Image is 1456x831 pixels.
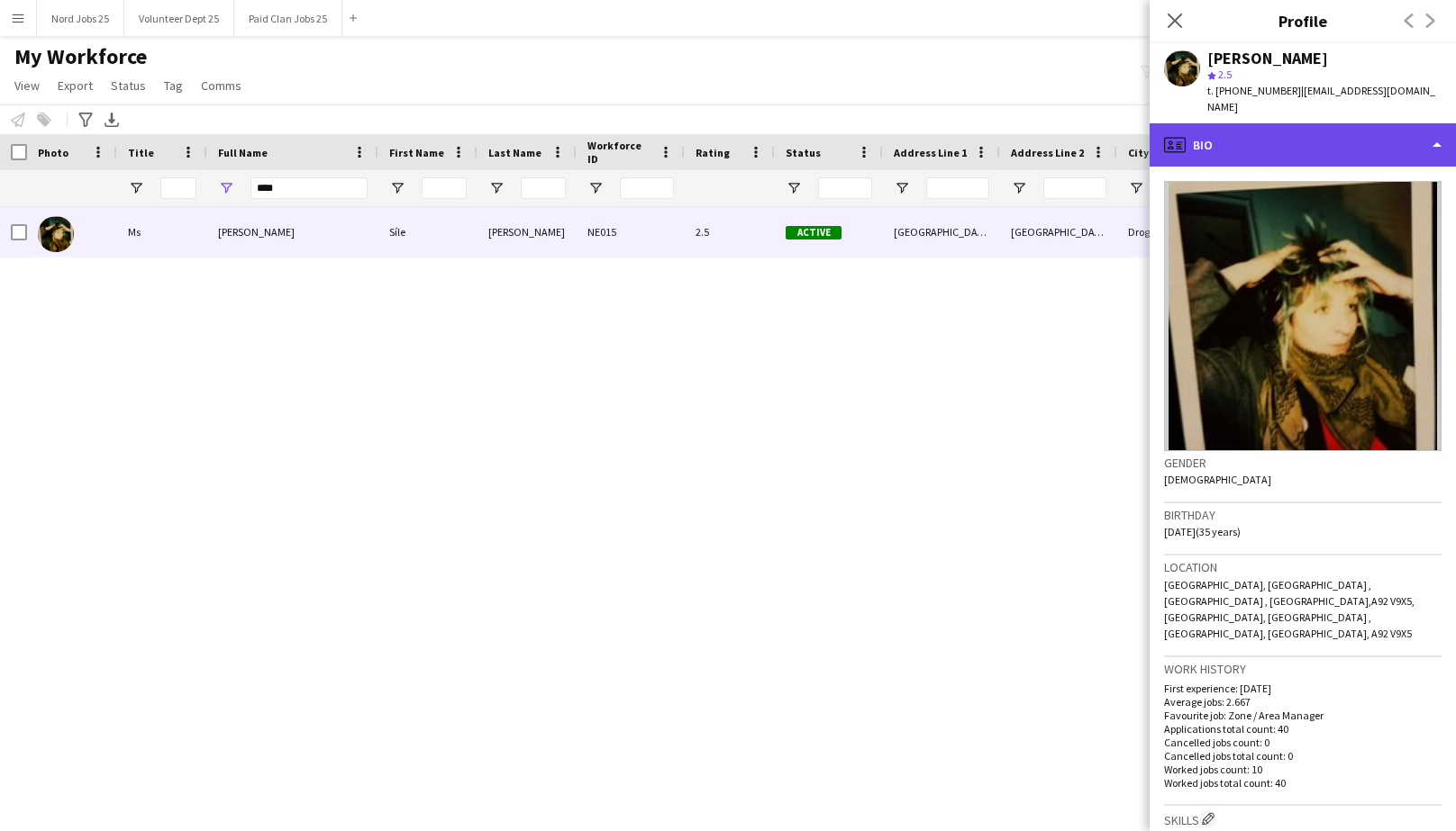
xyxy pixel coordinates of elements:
span: [DEMOGRAPHIC_DATA] [1164,473,1271,486]
span: | [EMAIL_ADDRESS][DOMAIN_NAME] [1207,84,1435,113]
button: Open Filter Menu [894,180,910,196]
p: Worked jobs count: 10 [1164,763,1442,776]
h3: Gender [1164,455,1442,471]
a: Status [104,74,153,97]
p: First experience: [DATE] [1164,682,1442,695]
span: Rating [696,146,730,159]
a: Tag [157,74,190,97]
button: Volunteer Dept 25 [124,1,234,36]
span: [DATE] (35 years) [1164,525,1241,538]
span: 2.5 [1218,68,1232,81]
input: Workforce ID Filter Input [620,177,674,199]
a: View [7,74,47,97]
button: Open Filter Menu [128,180,144,196]
button: Open Filter Menu [786,180,802,196]
span: Workforce ID [587,139,652,166]
div: NE015 [577,207,685,257]
input: Address Line 1 Filter Input [926,177,989,199]
span: Comms [201,77,241,94]
input: Last Name Filter Input [521,177,566,199]
input: Address Line 2 Filter Input [1043,177,1106,199]
button: Open Filter Menu [488,180,505,196]
img: Crew avatar or photo [1164,181,1442,451]
p: Cancelled jobs count: 0 [1164,736,1442,749]
div: [GEOGRAPHIC_DATA], [GEOGRAPHIC_DATA] , [GEOGRAPHIC_DATA] [1000,207,1117,257]
span: Status [111,77,146,94]
h3: Skills [1164,809,1442,828]
p: Average jobs: 2.667 [1164,695,1442,709]
span: Last Name [488,146,541,159]
app-action-btn: Advanced filters [75,109,96,131]
span: t. [PHONE_NUMBER] [1207,84,1301,97]
span: Active [786,226,842,239]
p: Cancelled jobs total count: 0 [1164,749,1442,763]
button: Open Filter Menu [218,180,234,196]
span: Status [786,146,821,159]
span: Address Line 1 [894,146,967,159]
button: Open Filter Menu [389,180,405,196]
span: Full Name [218,146,268,159]
input: First Name Filter Input [422,177,467,199]
img: Síle Ryan [38,216,74,252]
input: Title Filter Input [160,177,196,199]
h3: Profile [1150,9,1456,32]
button: Nord Jobs 25 [37,1,124,36]
button: Open Filter Menu [587,180,604,196]
span: Tag [164,77,183,94]
span: [PERSON_NAME] [218,225,295,239]
span: [GEOGRAPHIC_DATA], [GEOGRAPHIC_DATA] , [GEOGRAPHIC_DATA] , [GEOGRAPHIC_DATA],A92 V9X5, [GEOGRAPHI... [1164,578,1415,641]
span: First Name [389,146,444,159]
div: Ms [117,207,207,257]
h3: Location [1164,559,1442,575]
h3: Work history [1164,661,1442,677]
span: Address Line 2 [1011,146,1084,159]
div: [PERSON_NAME] [478,207,577,257]
div: Síle [378,207,478,257]
div: 2.5 [685,207,775,257]
input: Status Filter Input [818,177,872,199]
p: Favourite job: Zone / Area Manager [1164,709,1442,722]
div: Drogheda [1117,207,1225,257]
span: Title [128,146,154,159]
span: View [14,77,40,94]
p: Applications total count: 40 [1164,722,1442,736]
span: City [1128,146,1149,159]
div: [GEOGRAPHIC_DATA], [GEOGRAPHIC_DATA] , [GEOGRAPHIC_DATA] , [GEOGRAPHIC_DATA],A92 V9X5 [883,207,1000,257]
button: Paid Clan Jobs 25 [234,1,342,36]
input: Full Name Filter Input [250,177,368,199]
a: Export [50,74,100,97]
a: Comms [194,74,249,97]
span: My Workforce [14,43,147,70]
span: Export [58,77,93,94]
p: Worked jobs total count: 40 [1164,776,1442,790]
h3: Birthday [1164,507,1442,523]
div: Bio [1150,123,1456,167]
span: Photo [38,146,68,159]
button: Open Filter Menu [1011,180,1027,196]
app-action-btn: Export XLSX [101,109,123,131]
button: Open Filter Menu [1128,180,1144,196]
div: [PERSON_NAME] [1207,50,1328,67]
